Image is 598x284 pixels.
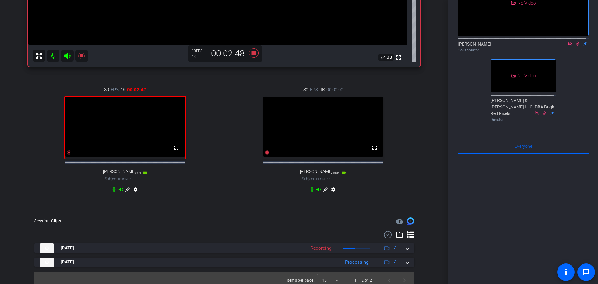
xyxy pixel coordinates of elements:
span: 3 [394,259,396,265]
span: FPS [310,86,318,93]
img: Session clips [407,217,414,225]
mat-icon: cloud_upload [396,217,403,225]
span: 100% [332,171,340,175]
span: Subject [302,176,331,182]
span: FPS [111,86,119,93]
span: [PERSON_NAME] [103,169,135,174]
div: [PERSON_NAME] & [PERSON_NAME] LLC. DBA Bright Red Pixels [491,97,556,123]
div: [PERSON_NAME] [458,41,589,53]
mat-icon: fullscreen [371,144,378,152]
div: Processing [342,259,372,266]
mat-icon: battery_std [143,170,148,175]
img: thumb-nail [40,243,54,253]
span: - [117,177,118,181]
span: iPhone 12 [315,177,331,181]
div: Recording [307,245,335,252]
span: Subject [105,176,134,182]
span: 4K [120,86,126,93]
mat-icon: settings [132,187,139,195]
mat-icon: accessibility [562,268,570,276]
span: FPS [196,49,202,53]
div: 1 – 2 of 2 [354,277,372,283]
mat-icon: settings [330,187,337,195]
span: 80% [135,171,141,175]
div: Director [491,117,556,123]
span: [DATE] [61,259,74,265]
span: [DATE] [61,245,74,251]
div: Collaborator [458,47,589,53]
div: 00:02:48 [207,48,249,59]
span: 7.4 GB [378,54,394,61]
mat-expansion-panel-header: thumb-nail[DATE]Processing3 [34,258,414,267]
mat-icon: message [582,268,590,276]
span: 30 [303,86,308,93]
span: 00:02:47 [127,86,146,93]
mat-icon: battery_std [341,170,346,175]
img: thumb-nail [40,258,54,267]
mat-icon: fullscreen [173,144,180,152]
div: 4K [192,54,207,59]
div: Items per page: [287,277,315,283]
span: 4K [320,86,325,93]
span: No Video [517,73,536,79]
div: 30 [192,48,207,53]
span: Everyone [515,144,532,148]
span: [PERSON_NAME] [300,169,332,174]
span: iPhone 13 [118,177,134,181]
span: 30 [104,86,109,93]
span: 3 [394,245,396,251]
span: - [314,177,315,181]
mat-expansion-panel-header: thumb-nail[DATE]Recording3 [34,243,414,253]
div: Session Clips [34,218,61,224]
span: Destinations for your clips [396,217,403,225]
span: 00:00:00 [326,86,343,93]
mat-icon: fullscreen [395,54,402,61]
